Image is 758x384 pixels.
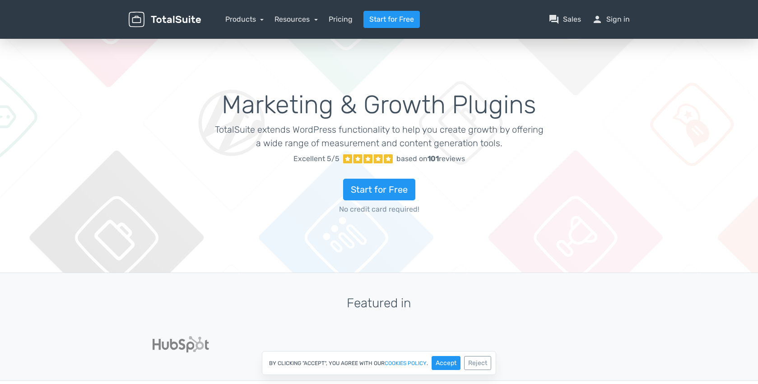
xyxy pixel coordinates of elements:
[592,14,603,25] span: person
[329,14,353,25] a: Pricing
[274,15,318,23] a: Resources
[129,12,201,28] img: TotalSuite for WordPress
[549,14,581,25] a: question_answerSales
[293,153,339,164] span: Excellent 5/5
[363,11,420,28] a: Start for Free
[214,123,544,150] p: TotalSuite extends WordPress functionality to help you create growth by offering a wide range of ...
[592,14,630,25] a: personSign in
[432,356,460,370] button: Accept
[549,14,559,25] span: question_answer
[214,150,544,168] a: Excellent 5/5 based on101reviews
[396,153,465,164] div: based on reviews
[428,154,439,163] strong: 101
[214,204,544,215] span: No credit card required!
[343,179,415,200] a: Start for Free
[262,351,496,375] div: By clicking "Accept", you agree with our .
[225,15,264,23] a: Products
[464,356,491,370] button: Reject
[129,296,630,310] h3: Featured in
[214,91,544,119] h1: Marketing & Growth Plugins
[153,336,209,352] img: Hubspot
[385,361,427,366] a: cookies policy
